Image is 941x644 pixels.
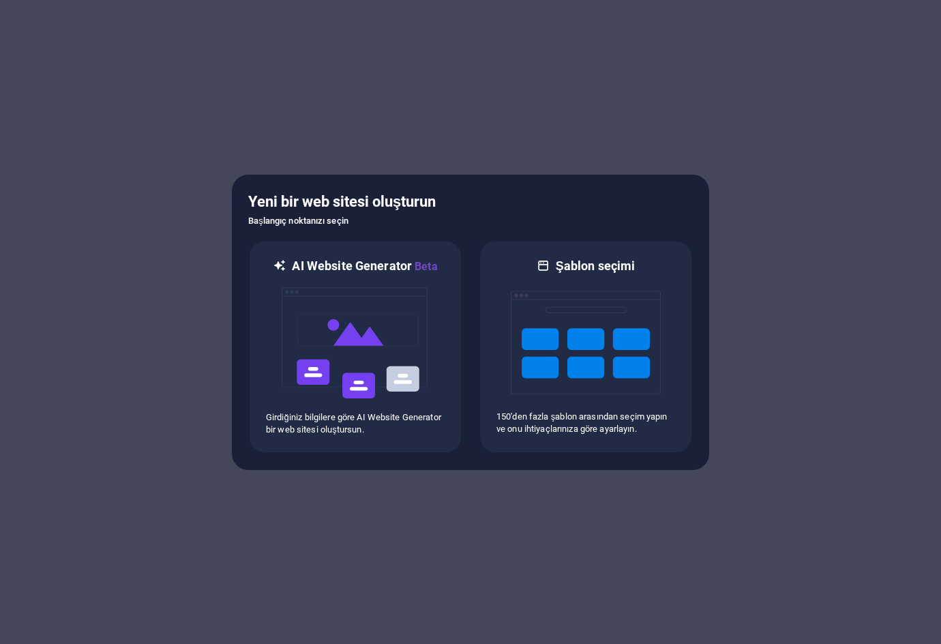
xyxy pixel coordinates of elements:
[280,275,430,411] img: ai
[266,411,445,436] p: Girdiğiniz bilgilere göre AI Website Generator bir web sitesi oluştursun.
[556,258,636,274] h6: Şablon seçimi
[412,260,438,273] span: Beta
[496,411,675,435] p: 150'den fazla şablon arasından seçim yapın ve onu ihtiyaçlarınıza göre ayarlayın.
[292,258,437,275] h6: AI Website Generator
[248,213,693,229] h6: Başlangıç noktanızı seçin
[248,191,693,213] h5: Yeni bir web sitesi oluşturun
[479,240,693,454] div: Şablon seçimi150'den fazla şablon arasından seçim yapın ve onu ihtiyaçlarınıza göre ayarlayın.
[248,240,462,454] div: AI Website GeneratorBetaaiGirdiğiniz bilgilere göre AI Website Generator bir web sitesi oluştursun.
